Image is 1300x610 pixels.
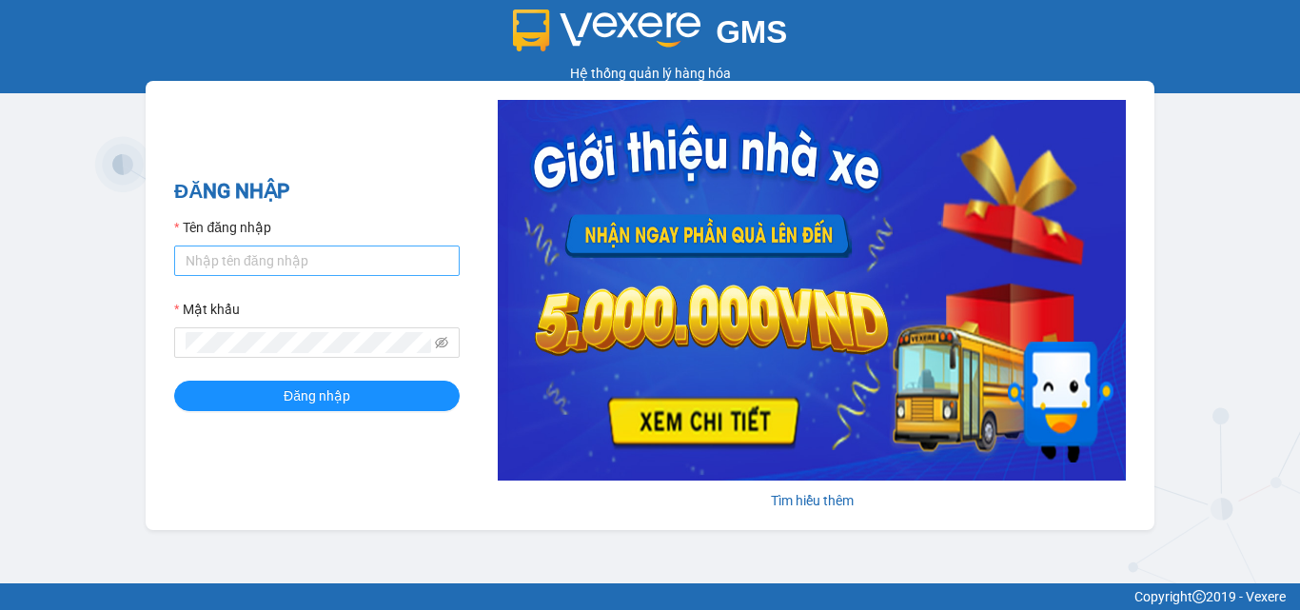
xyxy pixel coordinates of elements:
input: Tên đăng nhập [174,246,460,276]
div: Hệ thống quản lý hàng hóa [5,63,1295,84]
span: Đăng nhập [284,385,350,406]
span: copyright [1192,590,1206,603]
img: logo 2 [513,10,701,51]
h2: ĐĂNG NHẬP [174,176,460,207]
span: eye-invisible [435,336,448,349]
a: GMS [513,29,788,44]
span: GMS [716,14,787,49]
button: Đăng nhập [174,381,460,411]
label: Tên đăng nhập [174,217,271,238]
img: banner-0 [498,100,1126,481]
label: Mật khẩu [174,299,240,320]
div: Tìm hiểu thêm [498,490,1126,511]
div: Copyright 2019 - Vexere [14,586,1286,607]
input: Mật khẩu [186,332,431,353]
